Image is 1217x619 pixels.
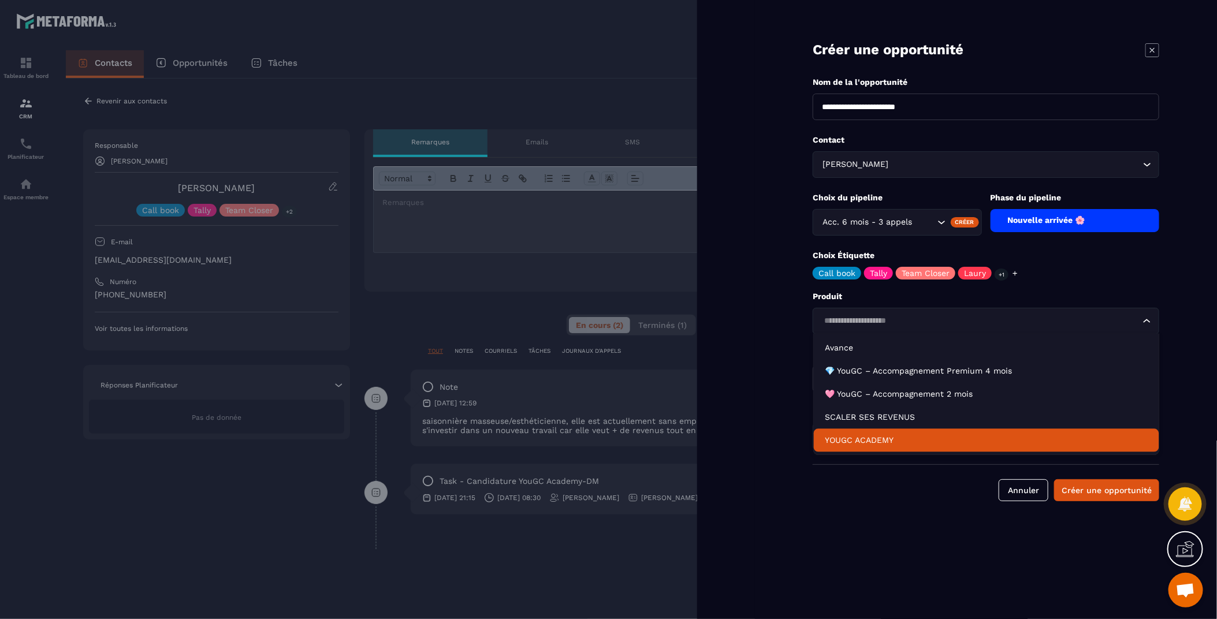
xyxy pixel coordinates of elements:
[915,216,935,229] input: Search for option
[813,250,1159,261] p: Choix Étiquette
[813,40,963,59] p: Créer une opportunité
[1168,573,1203,607] div: Ouvrir le chat
[825,389,1148,400] p: 🩷 YouGC – Accompagnement 2 mois
[820,158,891,171] span: [PERSON_NAME]
[991,192,1160,203] p: Phase du pipeline
[891,158,1140,171] input: Search for option
[995,269,1008,281] p: +1
[999,479,1048,501] button: Annuler
[813,77,1159,88] p: Nom de la l'opportunité
[820,216,915,229] span: Acc. 6 mois - 3 appels
[964,269,986,277] p: Laury
[818,269,855,277] p: Call book
[813,209,982,236] div: Search for option
[1054,479,1159,501] button: Créer une opportunité
[813,135,1159,146] p: Contact
[813,192,982,203] p: Choix du pipeline
[870,269,887,277] p: Tally
[813,151,1159,178] div: Search for option
[951,217,979,228] div: Créer
[813,308,1159,334] div: Search for option
[825,366,1148,377] p: 💎 YouGC – Accompagnement Premium 4 mois
[813,291,1159,302] p: Produit
[825,435,1148,446] p: YOUGC ACADEMY
[825,342,1148,354] p: Avance
[820,315,1140,327] input: Search for option
[825,412,1148,423] p: SCALER SES REVENUS
[902,269,950,277] p: Team Closer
